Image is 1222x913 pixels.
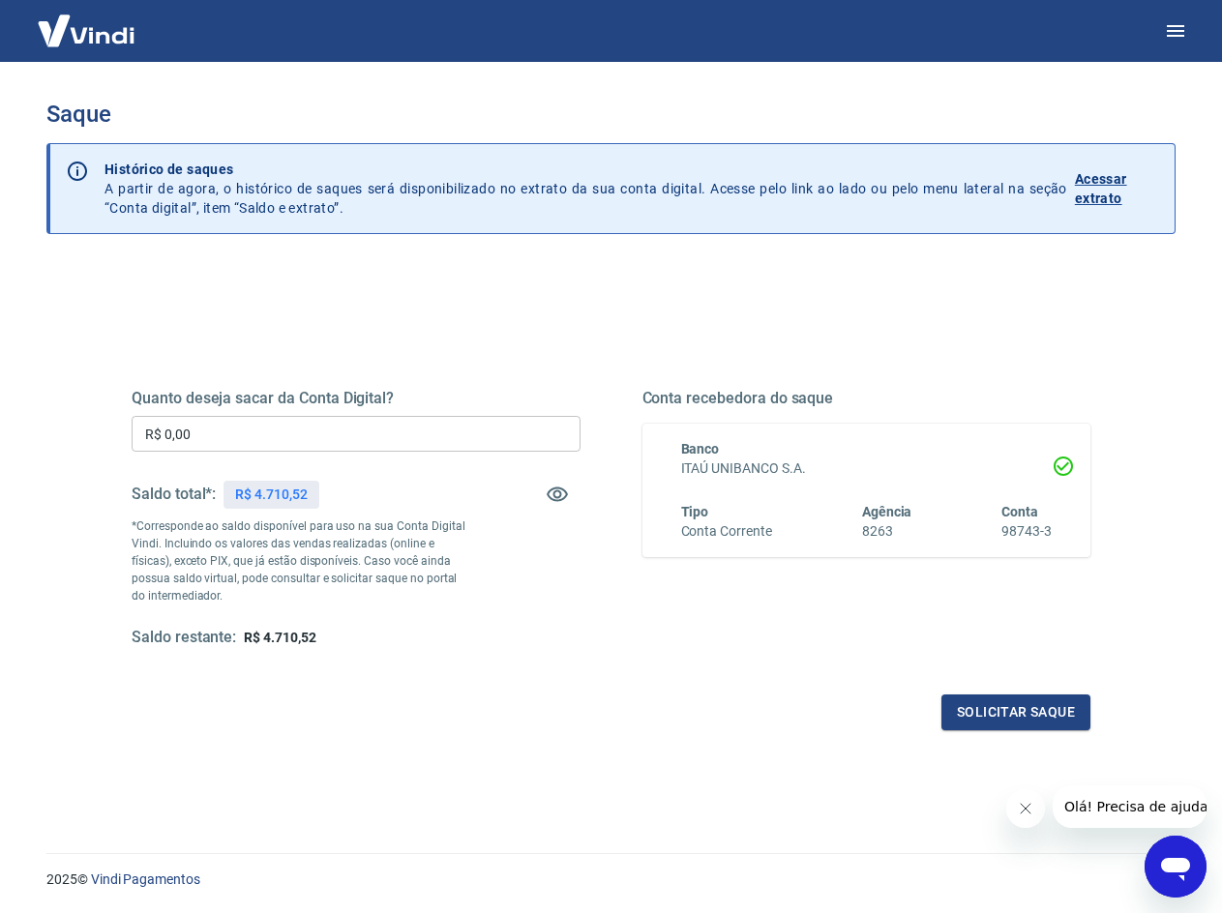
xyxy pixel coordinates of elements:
span: Agência [862,504,912,519]
span: Banco [681,441,720,456]
span: Olá! Precisa de ajuda? [12,14,163,29]
h6: 8263 [862,521,912,542]
p: Histórico de saques [104,160,1067,179]
h5: Quanto deseja sacar da Conta Digital? [132,389,581,408]
iframe: Botão para abrir a janela de mensagens [1145,836,1207,898]
p: A partir de agora, o histórico de saques será disponibilizado no extrato da sua conta digital. Ac... [104,160,1067,218]
p: Acessar extrato [1075,169,1159,208]
span: Conta [1001,504,1038,519]
h6: ITAÚ UNIBANCO S.A. [681,458,1053,479]
iframe: Fechar mensagem [1006,789,1045,828]
h6: 98743-3 [1001,521,1052,542]
h6: Conta Corrente [681,521,772,542]
img: Vindi [23,1,149,60]
span: Tipo [681,504,709,519]
p: R$ 4.710,52 [235,485,307,505]
a: Vindi Pagamentos [91,871,200,887]
p: 2025 © [46,869,1176,890]
iframe: Mensagem da empresa [1053,785,1207,828]
h5: Conta recebedora do saque [642,389,1091,408]
span: R$ 4.710,52 [244,630,315,645]
button: Solicitar saque [941,694,1090,730]
h5: Saldo restante: [132,628,236,648]
a: Acessar extrato [1075,160,1159,218]
h5: Saldo total*: [132,485,216,504]
h3: Saque [46,101,1176,128]
p: *Corresponde ao saldo disponível para uso na sua Conta Digital Vindi. Incluindo os valores das ve... [132,517,468,604]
